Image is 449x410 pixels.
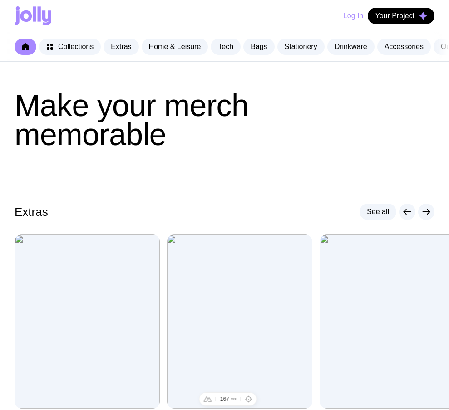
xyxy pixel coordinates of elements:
a: Collections [39,39,101,55]
a: Drinkware [327,39,375,55]
a: Home & Leisure [142,39,208,55]
a: Extras [104,39,138,55]
a: Bags [243,39,274,55]
a: Accessories [377,39,431,55]
span: Collections [58,42,94,51]
span: Your Project [375,11,414,20]
button: Log In [343,8,363,24]
a: Stationery [277,39,325,55]
h2: Extras [15,205,48,219]
button: Your Project [368,8,434,24]
span: Make your merch memorable [15,88,248,151]
a: Tech [211,39,241,55]
a: See all [360,204,396,220]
